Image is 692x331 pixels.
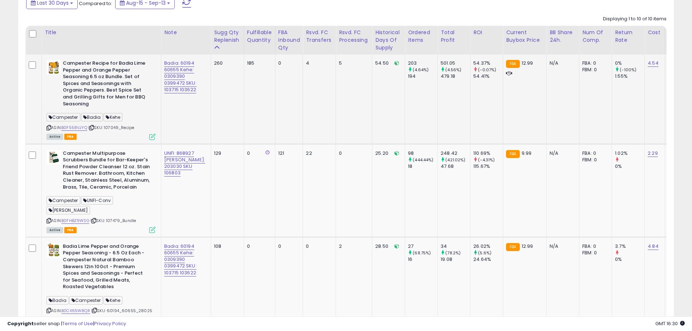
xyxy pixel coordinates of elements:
[655,320,685,327] span: 2025-10-14 16:30 GMT
[408,73,437,80] div: 194
[247,243,270,250] div: 0
[445,157,465,163] small: (421.02%)
[413,250,431,256] small: (68.75%)
[473,150,503,157] div: 110.69%
[247,150,270,157] div: 0
[615,163,644,170] div: 0%
[615,60,644,66] div: 0%
[63,150,151,192] b: Campester Multipurpose Scrubbers Bundle for Bar-Keeper's Friend Powder Cleanser 12 oz. Stain Rust...
[473,60,503,66] div: 54.37%
[648,150,658,157] a: 2.29
[375,243,399,250] div: 28.50
[45,29,158,36] div: Title
[550,243,574,250] div: N/A
[46,243,61,258] img: 51-Rv4G9dcL._SL40_.jpg
[408,60,437,66] div: 203
[211,26,244,55] th: Please note that this number is a calculation based on your required days of coverage and your ve...
[408,256,437,263] div: 16
[46,60,61,74] img: 51HB3iGyk3L._SL40_.jpg
[582,150,606,157] div: FBA: 0
[306,243,330,250] div: 0
[522,150,532,157] span: 9.99
[506,60,519,68] small: FBA
[164,150,205,177] a: UNFI: 868927 [PERSON_NAME]: 203030 SKU 106803
[506,29,543,44] div: Current Buybox Price
[473,243,503,250] div: 26.02%
[582,250,606,256] div: FBM: 0
[214,60,238,66] div: 260
[94,320,126,327] a: Privacy Policy
[214,29,241,44] div: Sugg Qty Replenish
[506,243,519,251] small: FBA
[550,60,574,66] div: N/A
[69,296,103,304] span: Campester
[278,60,298,66] div: 0
[61,218,89,224] a: B0FHBZ9WSG
[339,150,367,157] div: 0
[278,29,300,52] div: FBA inbound Qty
[408,150,437,157] div: 98
[473,73,503,80] div: 54.41%
[375,29,402,52] div: Historical Days Of Supply
[582,157,606,163] div: FBM: 0
[46,227,63,233] span: All listings currently available for purchase on Amazon
[615,29,642,44] div: Return Rate
[413,157,433,163] small: (444.44%)
[522,60,533,66] span: 12.99
[64,134,77,140] span: FBA
[63,60,151,109] b: Campester Recipe for Badia Lime Pepper and Orange Pepper Seasoning 6.5 oz Bundle. Set of Spices a...
[278,243,298,250] div: 0
[61,308,90,314] a: B0CX65W8QR
[445,250,461,256] small: (78.2%)
[582,243,606,250] div: FBA: 0
[61,125,87,131] a: B0F558VJYQ
[247,29,272,44] div: Fulfillable Quantity
[582,60,606,66] div: FBA: 0
[46,134,63,140] span: All listings currently available for purchase on Amazon
[441,73,470,80] div: 479.18
[46,196,80,205] span: Campester
[473,256,503,263] div: 24.64%
[46,113,80,121] span: Campester
[550,29,576,44] div: BB Share 24h.
[306,150,330,157] div: 22
[478,67,496,73] small: (-0.07%)
[46,150,61,165] img: 41bz5fERBzL._SL40_.jpg
[648,243,659,250] a: 4.84
[46,206,90,214] span: [PERSON_NAME]
[7,320,126,327] div: seller snap | |
[88,125,134,130] span: | SKU: 107049_Recipe
[375,150,399,157] div: 25.20
[46,150,155,232] div: ASIN:
[441,150,470,157] div: 248.42
[648,60,659,67] a: 4.54
[408,243,437,250] div: 27
[615,150,644,157] div: 1.02%
[46,60,155,139] div: ASIN:
[278,150,298,157] div: 121
[615,256,644,263] div: 0%
[214,150,238,157] div: 129
[214,243,238,250] div: 108
[550,150,574,157] div: N/A
[63,243,151,292] b: Badia Lime Pepper and Orange Pepper Seasoning - 6.5 Oz Each - Campester Natural Bamboo Skewers 12...
[522,243,533,250] span: 12.99
[582,29,609,44] div: Num of Comp.
[104,113,122,121] span: Kehe
[408,163,437,170] div: 18
[582,66,606,73] div: FBM: 0
[615,243,644,250] div: 3.7%
[7,320,34,327] strong: Copyright
[473,163,503,170] div: 115.67%
[81,196,113,205] span: UNFI-Conv
[339,60,367,66] div: 5
[104,296,122,304] span: Kehe
[478,157,495,163] small: (-4.31%)
[64,227,77,233] span: FBA
[615,73,644,80] div: 1.55%
[441,243,470,250] div: 34
[445,67,461,73] small: (4.56%)
[478,250,491,256] small: (5.6%)
[164,243,197,276] a: Badia: 60194 60655 Kehe: 0309390 0399472 SKU: 103715 103622
[164,29,208,36] div: Note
